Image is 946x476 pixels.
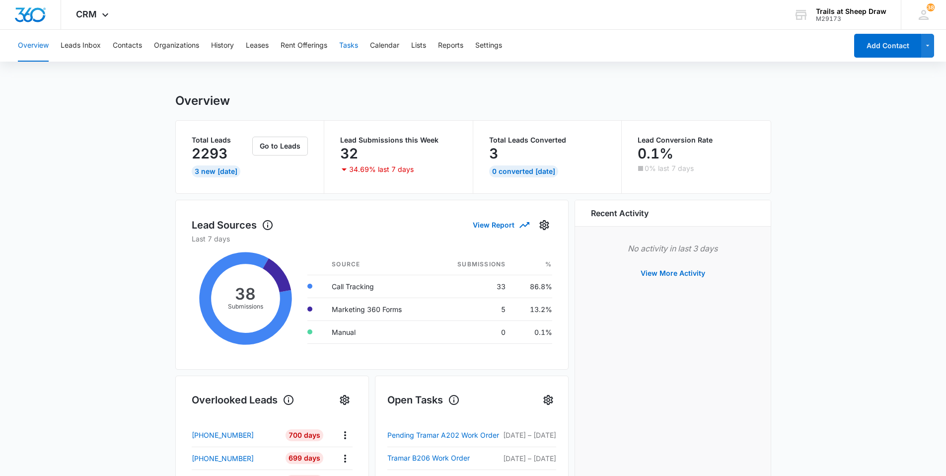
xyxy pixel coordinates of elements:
button: Organizations [154,30,199,62]
button: Settings [337,392,353,408]
a: Go to Leads [252,142,308,150]
td: 5 [433,298,513,320]
h1: Overview [175,93,230,108]
button: Leads Inbox [61,30,101,62]
div: account name [816,7,886,15]
th: Submissions [433,254,513,275]
td: Marketing 360 Forms [324,298,433,320]
button: Leases [246,30,269,62]
button: Tasks [339,30,358,62]
td: Call Tracking [324,275,433,298]
p: [DATE] – [DATE] [503,453,556,464]
button: Calendar [370,30,399,62]
button: Go to Leads [252,137,308,156]
p: [PHONE_NUMBER] [192,453,254,464]
p: Lead Conversion Rate [638,137,755,144]
p: 3 [489,146,498,161]
a: [PHONE_NUMBER] [192,453,279,464]
button: History [211,30,234,62]
button: Overview [18,30,49,62]
button: Settings [475,30,502,62]
button: Add Contact [854,34,921,58]
button: Lists [411,30,426,62]
div: account id [816,15,886,22]
div: 0 Converted [DATE] [489,165,558,177]
button: Contacts [113,30,142,62]
h6: Recent Activity [591,207,649,219]
button: View More Activity [631,261,715,285]
button: Settings [540,392,556,408]
button: Reports [438,30,463,62]
button: Rent Offerings [281,30,327,62]
div: 700 Days [286,429,323,441]
p: Total Leads [192,137,251,144]
td: 0 [433,320,513,343]
p: 0.1% [638,146,673,161]
p: Total Leads Converted [489,137,606,144]
p: 34.69% last 7 days [349,166,414,173]
a: Pending Tramar A202 Work Order [387,429,503,441]
p: 0% last 7 days [645,165,694,172]
p: Last 7 days [192,234,552,244]
div: 699 Days [286,452,323,464]
td: Manual [324,320,433,343]
span: 38 [927,3,935,11]
a: Tramar B206 Work Order [387,452,503,464]
div: notifications count [927,3,935,11]
td: 13.2% [513,298,552,320]
p: 32 [340,146,358,161]
div: 3 New [DATE] [192,165,240,177]
td: 0.1% [513,320,552,343]
p: [DATE] – [DATE] [503,430,556,440]
p: No activity in last 3 days [591,242,755,254]
span: CRM [76,9,97,19]
button: Settings [536,217,552,233]
h1: Overlooked Leads [192,393,294,407]
p: [PHONE_NUMBER] [192,430,254,440]
td: 33 [433,275,513,298]
button: Actions [337,451,353,466]
th: Source [324,254,433,275]
h1: Open Tasks [387,393,460,407]
th: % [513,254,552,275]
h1: Lead Sources [192,218,274,233]
p: 2293 [192,146,227,161]
p: Lead Submissions this Week [340,137,457,144]
td: 86.8% [513,275,552,298]
a: [PHONE_NUMBER] [192,430,279,440]
button: Actions [337,427,353,443]
button: View Report [473,216,528,234]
